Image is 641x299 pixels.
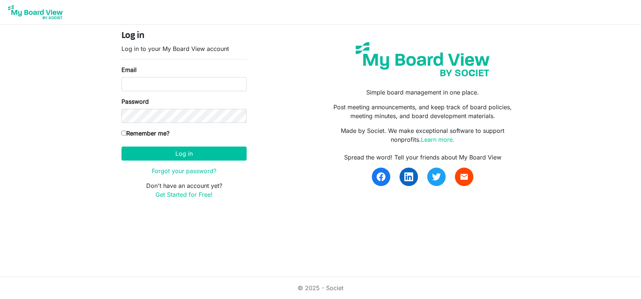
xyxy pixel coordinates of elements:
p: Post meeting announcements, and keep track of board policies, meeting minutes, and board developm... [326,103,520,120]
p: Log in to your My Board View account [121,44,247,53]
label: Remember me? [121,129,169,138]
a: © 2025 - Societ [298,284,343,292]
div: Spread the word! Tell your friends about My Board View [326,153,520,162]
a: email [455,168,473,186]
label: Email [121,65,137,74]
a: Learn more. [421,136,455,143]
span: email [460,172,469,181]
a: Get Started for Free! [155,191,213,198]
p: Simple board management in one place. [326,88,520,97]
img: linkedin.svg [404,172,413,181]
p: Don't have an account yet? [121,181,247,199]
label: Password [121,97,149,106]
input: Remember me? [121,131,126,135]
img: my-board-view-societ.svg [350,37,495,82]
img: My Board View Logo [6,3,65,21]
a: Forgot your password? [152,167,216,175]
img: twitter.svg [432,172,441,181]
button: Log in [121,147,247,161]
img: facebook.svg [377,172,385,181]
p: Made by Societ. We make exceptional software to support nonprofits. [326,126,520,144]
h4: Log in [121,31,247,41]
